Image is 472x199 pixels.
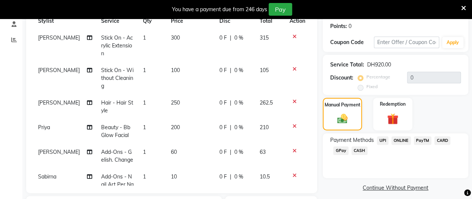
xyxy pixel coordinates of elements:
[434,136,450,145] span: CARD
[171,99,180,106] span: 250
[143,34,146,41] span: 1
[285,13,310,29] th: Action
[101,99,133,114] span: Hair - Hair Style
[330,61,364,69] div: Service Total:
[330,74,353,82] div: Discount:
[143,173,146,180] span: 1
[171,34,180,41] span: 300
[377,136,388,145] span: UPI
[230,99,231,107] span: |
[172,6,267,13] div: You have a payment due from 246 days
[171,173,177,180] span: 10
[230,34,231,42] span: |
[234,34,243,42] span: 0 %
[234,148,243,156] span: 0 %
[330,22,347,30] div: Points:
[330,136,374,144] span: Payment Methods
[38,149,80,155] span: [PERSON_NAME]
[366,83,378,90] label: Fixed
[101,67,134,89] span: Stick On - Without Cleaning
[38,67,80,74] span: [PERSON_NAME]
[260,149,266,155] span: 63
[260,67,269,74] span: 105
[38,99,80,106] span: [PERSON_NAME]
[171,67,180,74] span: 100
[143,67,146,74] span: 1
[230,148,231,156] span: |
[143,99,146,106] span: 1
[34,13,97,29] th: Stylist
[143,124,146,131] span: 1
[380,101,406,108] label: Redemption
[260,34,269,41] span: 315
[219,124,227,131] span: 0 F
[414,136,432,145] span: PayTM
[374,37,439,48] input: Enter Offer / Coupon Code
[230,173,231,181] span: |
[101,124,130,139] span: Beauty - Bb Glow Facial
[101,149,133,163] span: Add-Ons - Gelish. Change
[38,124,50,131] span: Priya
[97,13,138,29] th: Service
[171,124,180,131] span: 200
[219,66,227,74] span: 0 F
[442,37,463,48] button: Apply
[219,34,227,42] span: 0 F
[219,148,227,156] span: 0 F
[334,113,351,125] img: _cash.svg
[101,173,134,196] span: Add-Ons - Nail Art Per Nail
[255,13,285,29] th: Total
[325,102,360,108] label: Manual Payment
[230,66,231,74] span: |
[367,61,391,69] div: DH920.00
[234,124,243,131] span: 0 %
[324,184,467,192] a: Continue Without Payment
[234,66,243,74] span: 0 %
[260,124,269,131] span: 210
[138,13,166,29] th: Qty
[171,149,177,155] span: 60
[101,34,133,57] span: Stick On - Acrylic Extension
[219,99,227,107] span: 0 F
[219,173,227,181] span: 0 F
[230,124,231,131] span: |
[348,22,351,30] div: 0
[234,99,243,107] span: 0 %
[260,173,270,180] span: 10.5
[234,173,243,181] span: 0 %
[333,146,348,155] span: GPay
[38,173,56,180] span: Sabirna
[351,146,368,155] span: CASH
[260,99,273,106] span: 262.5
[366,74,390,80] label: Percentage
[215,13,255,29] th: Disc
[391,136,411,145] span: ONLINE
[384,112,402,126] img: _gift.svg
[269,3,292,16] button: Pay
[330,38,374,46] div: Coupon Code
[166,13,215,29] th: Price
[38,34,80,41] span: [PERSON_NAME]
[143,149,146,155] span: 1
